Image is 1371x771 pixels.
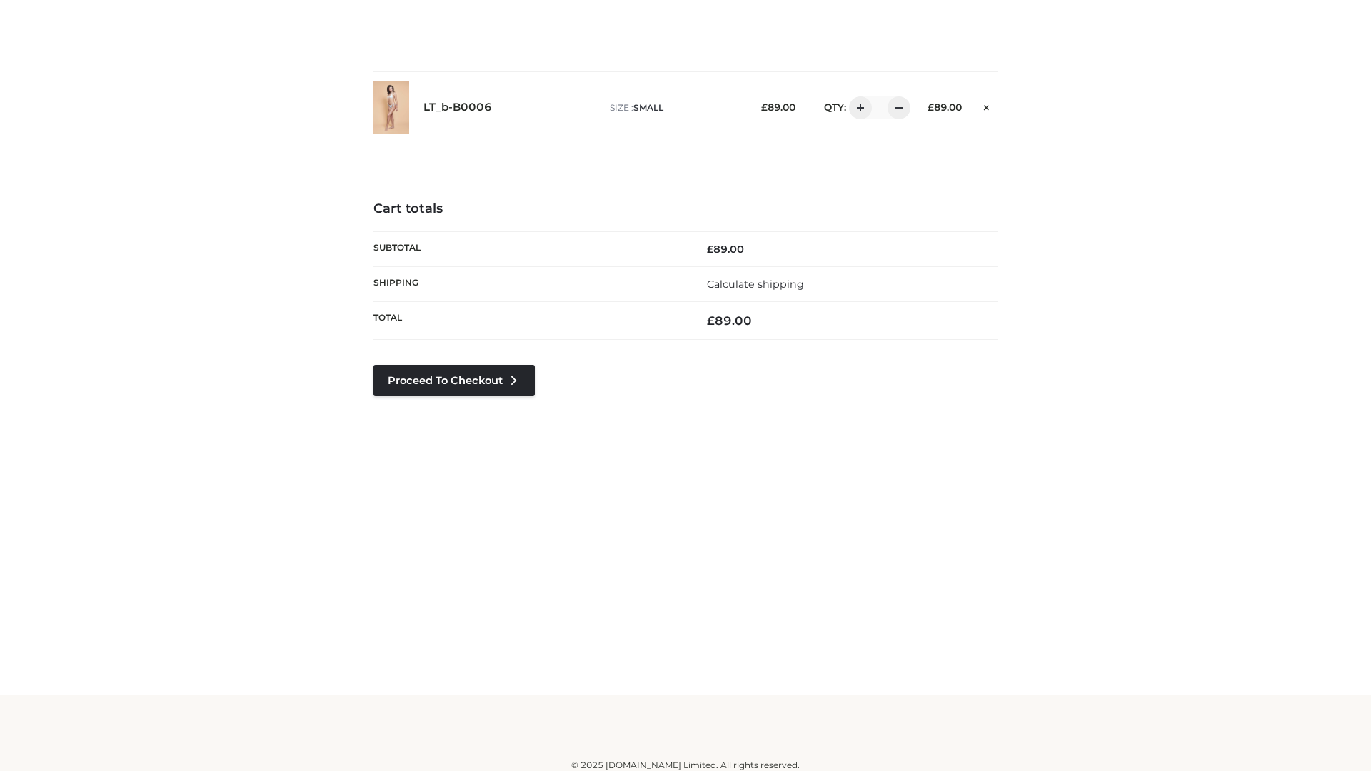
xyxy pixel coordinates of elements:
th: Subtotal [373,231,685,266]
bdi: 89.00 [761,101,795,113]
p: size : [610,101,739,114]
th: Total [373,302,685,340]
span: £ [761,101,768,113]
span: £ [928,101,934,113]
div: QTY: [810,96,905,119]
span: £ [707,313,715,328]
h4: Cart totals [373,201,998,217]
bdi: 89.00 [707,313,752,328]
bdi: 89.00 [707,243,744,256]
bdi: 89.00 [928,101,962,113]
a: Calculate shipping [707,278,804,291]
a: Proceed to Checkout [373,365,535,396]
th: Shipping [373,266,685,301]
span: SMALL [633,102,663,113]
a: LT_b-B0006 [423,101,492,114]
a: Remove this item [976,96,998,115]
span: £ [707,243,713,256]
